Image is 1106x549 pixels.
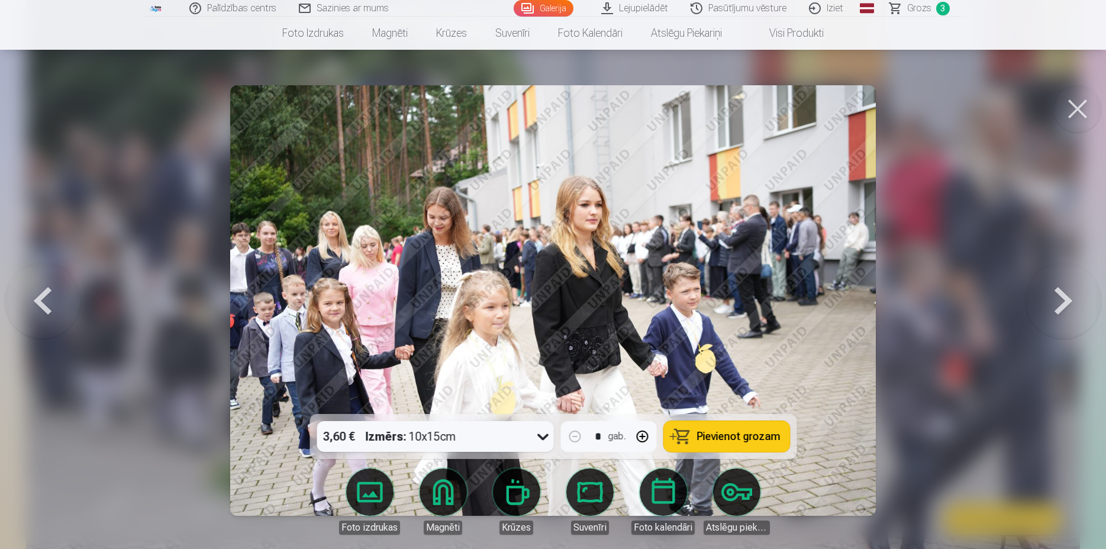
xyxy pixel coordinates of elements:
a: Foto izdrukas [337,468,403,535]
div: Foto kalendāri [631,521,695,535]
strong: Izmērs : [365,428,406,445]
a: Suvenīri [481,17,544,50]
a: Foto kalendāri [544,17,637,50]
a: Atslēgu piekariņi [704,468,770,535]
div: Atslēgu piekariņi [704,521,770,535]
a: Magnēti [358,17,422,50]
a: Krūzes [483,468,550,535]
img: /fa3 [150,5,163,12]
a: Atslēgu piekariņi [637,17,736,50]
span: Pievienot grozam [697,431,780,442]
a: Visi produkti [736,17,838,50]
a: Magnēti [410,468,476,535]
div: Magnēti [424,521,462,535]
span: Grozs [907,1,931,15]
span: 3 [936,2,950,15]
a: Foto izdrukas [268,17,358,50]
div: Krūzes [499,521,533,535]
div: Foto izdrukas [339,521,400,535]
button: Pievienot grozam [663,421,789,452]
div: 10x15cm [365,421,456,452]
div: Suvenīri [571,521,609,535]
a: Foto kalendāri [630,468,697,535]
div: 3,60 € [317,421,360,452]
a: Krūzes [422,17,481,50]
a: Suvenīri [557,468,623,535]
div: gab. [608,429,625,444]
